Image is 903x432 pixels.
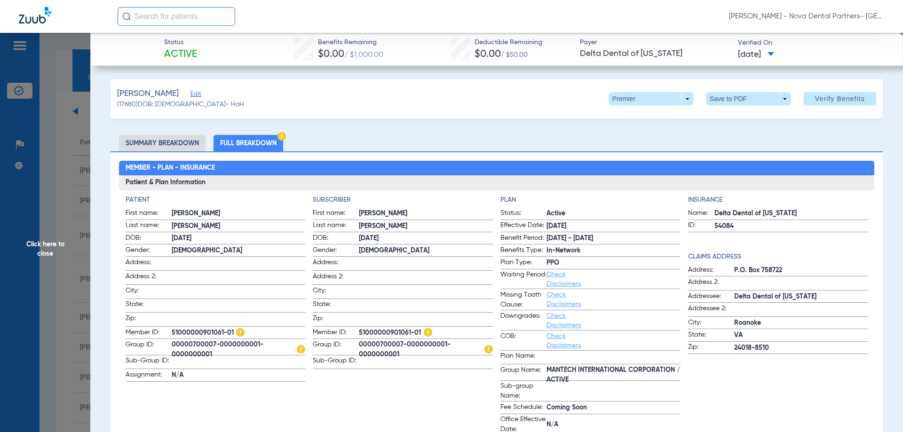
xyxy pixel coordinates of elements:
li: Full Breakdown [214,135,283,151]
a: Check Disclaimers [547,313,581,329]
span: COB: [500,331,547,350]
span: MANTECH INTERNATIONAL CORPORATION / ACTIVE [547,370,681,380]
span: Address: [688,265,734,276]
span: Address: [313,258,359,270]
span: City: [313,286,359,298]
span: / $1,000.00 [344,51,383,59]
li: Summary Breakdown [119,135,206,151]
span: Waiting Period: [500,270,547,289]
img: Hazard [484,345,493,353]
span: State: [688,330,734,341]
span: City: [126,286,172,298]
span: Last name: [313,220,359,232]
span: Address 2: [313,272,359,284]
span: Name: [688,208,714,220]
span: [DATE] [172,234,306,243]
span: Plan Type: [500,258,547,269]
span: Active [164,48,197,61]
span: Benefits Remaining [318,38,383,47]
span: P.O. Box 758722 [734,266,868,275]
span: Address 2: [688,277,734,290]
span: Addressee: [688,291,734,303]
span: City: [688,318,734,329]
span: [PERSON_NAME] [172,221,306,231]
span: Sub-group Name: [500,381,547,401]
span: Plan Name: [500,351,547,364]
span: $0.00 [318,49,344,59]
h4: Patient [126,195,306,205]
span: 24018-8510 [734,343,868,353]
span: First name: [313,208,359,220]
span: N/A [172,370,306,380]
input: Search for patients [118,7,235,26]
a: Check Disclaimers [547,333,581,349]
span: Coming Soon [547,403,681,413]
span: Sub-Group ID: [126,356,172,369]
span: Payer [580,38,730,47]
span: Delta Dental of [US_STATE] [714,209,868,219]
img: Search Icon [122,12,131,21]
span: 51000000901061-01 [359,328,493,338]
span: Delta Dental of [US_STATE] [580,48,730,60]
iframe: Chat Widget [856,387,903,432]
span: Member ID: [313,328,359,339]
span: Group Name: [500,365,547,380]
span: [PERSON_NAME] [359,209,493,219]
span: / $50.00 [501,52,528,58]
span: Gender: [313,245,359,257]
span: Member ID: [126,328,172,339]
span: Downgrades: [500,311,547,330]
span: Roanoke [734,318,868,328]
span: 00000700007-0000000001-0000000001 [359,345,493,355]
span: Zip: [126,314,172,326]
h2: Member - Plan - Insurance [119,161,875,176]
span: N/A [547,420,681,430]
span: [DATE] [738,49,774,61]
span: Fee Schedule: [500,402,547,414]
span: Active [547,209,681,219]
span: Assignment: [126,370,172,381]
span: Deductible Remaining [475,38,542,47]
img: Hazard [277,132,286,141]
span: Address 2: [126,272,172,284]
img: Hazard [297,345,305,353]
h3: Patient & Plan Information [119,175,875,190]
span: VA [734,330,868,340]
span: [PERSON_NAME] - Nova Dental Partners- [GEOGRAPHIC_DATA] [729,12,884,21]
span: Missing Tooth Clause: [500,290,547,310]
button: Verify Benefits [804,92,876,105]
span: Address: [126,258,172,270]
h4: Insurance [688,195,868,205]
span: [DATE] [359,234,493,243]
span: Last name: [126,220,172,232]
span: Group ID: [313,340,359,355]
span: $0.00 [475,49,501,59]
span: Zip: [688,342,734,353]
span: Benefits Type: [500,245,547,257]
img: Zuub Logo [19,7,51,24]
h4: Plan [500,195,681,205]
span: 00000700007-0000000001-0000000001 [172,345,306,355]
span: Zip: [313,314,359,326]
img: Hazard [424,328,432,337]
span: (17680) DOB: [DEMOGRAPHIC_DATA] - HoH [117,100,244,110]
a: Check Disclaimers [547,271,581,287]
span: [PERSON_NAME] [117,88,179,100]
h4: Subscriber [313,195,493,205]
img: Hazard [236,328,245,337]
span: Status: [500,208,547,220]
span: PPO [547,258,681,268]
app-breakdown-title: Claims Address [688,252,868,262]
span: Delta Dental of [US_STATE] [734,292,868,302]
span: Status [164,38,197,47]
span: Effective Date: [500,220,547,232]
span: Sub-Group ID: [313,356,359,369]
span: [DATE] - [DATE] [547,234,681,243]
span: DOB: [126,233,172,244]
a: Check Disclaimers [547,291,581,307]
